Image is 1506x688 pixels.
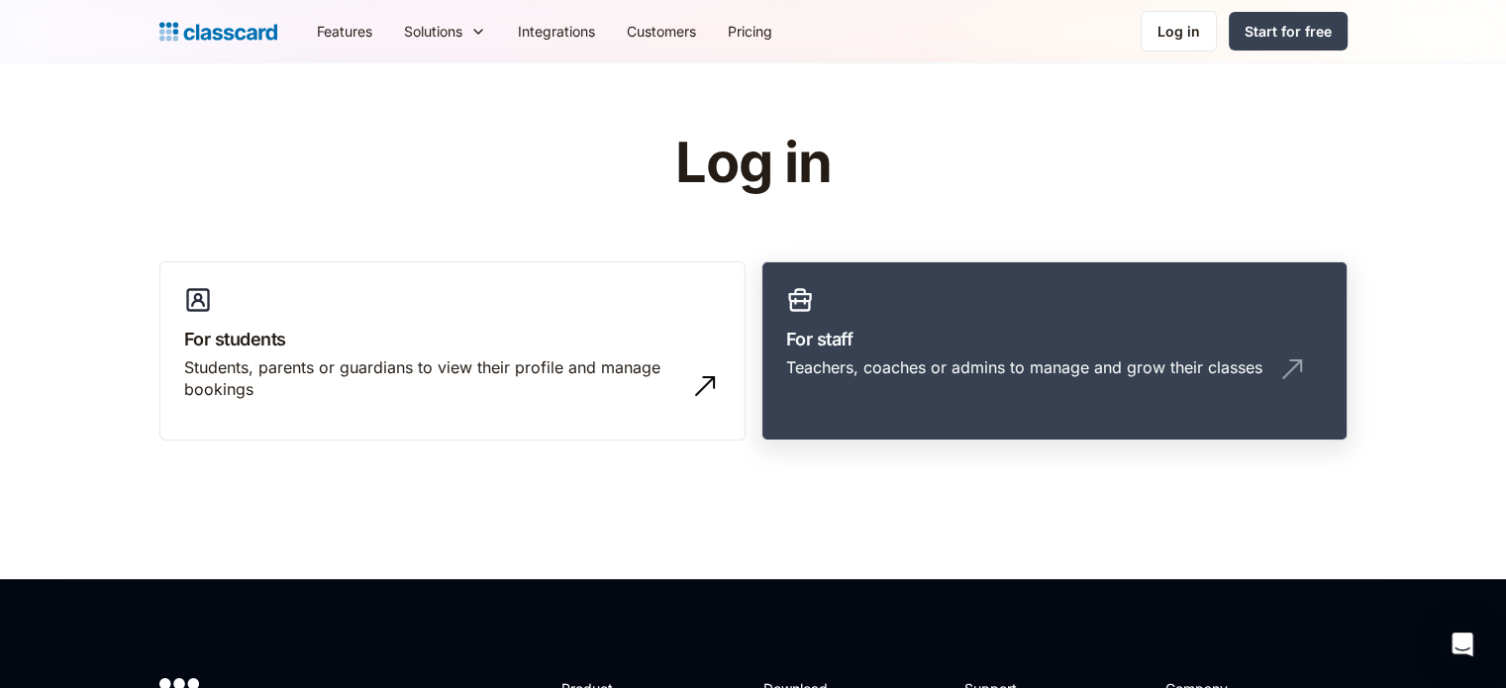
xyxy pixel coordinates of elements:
[1229,12,1348,50] a: Start for free
[159,261,746,442] a: For studentsStudents, parents or guardians to view their profile and manage bookings
[159,18,277,46] a: home
[761,261,1348,442] a: For staffTeachers, coaches or admins to manage and grow their classes
[439,133,1067,194] h1: Log in
[1157,21,1200,42] div: Log in
[301,9,388,53] a: Features
[712,9,788,53] a: Pricing
[786,356,1262,378] div: Teachers, coaches or admins to manage and grow their classes
[184,356,681,401] div: Students, parents or guardians to view their profile and manage bookings
[1141,11,1217,51] a: Log in
[388,9,502,53] div: Solutions
[611,9,712,53] a: Customers
[404,21,462,42] div: Solutions
[184,326,721,352] h3: For students
[786,326,1323,352] h3: For staff
[502,9,611,53] a: Integrations
[1439,621,1486,668] div: Open Intercom Messenger
[1245,21,1332,42] div: Start for free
